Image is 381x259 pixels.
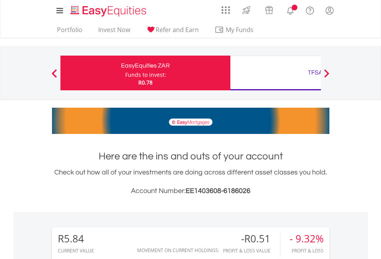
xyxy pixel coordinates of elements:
img: EasyEquities_Logo.png [69,5,149,17]
img: grid-menu-icon.svg [222,6,230,14]
a: Refer and Earn [143,26,202,38]
button: Next [319,73,334,81]
img: thrive-v2.svg [240,4,253,16]
div: Movement on Current Holdings: [137,248,219,253]
a: Home page [67,2,149,17]
img: EasyMortage Promotion Banner [52,108,329,134]
div: Funds to invest: [125,71,166,79]
div: CURRENT VALUE [58,248,94,253]
div: Check out how all of your investments are doing across different asset classes you hold. [52,167,329,196]
div: Profit & Loss Value [223,248,280,253]
div: R5.84 [58,233,94,244]
span: My Funds [215,25,265,35]
div: EasyEquities ZAR [65,60,226,71]
a: My Profile [320,2,339,19]
a: Invest Now [95,26,133,38]
h1: Here are the ins and outs of your account [52,149,329,163]
div: -R0.51 [223,233,280,244]
div: - 9.32% [290,233,324,244]
a: AppsGrid [217,2,235,14]
a: FAQ's and Support [300,2,320,17]
a: Vouchers [258,2,280,16]
a: Notifications [280,2,300,17]
span: R0.78 [138,79,153,86]
span: EE1403608-6186026 [186,187,250,195]
a: Portfolio [54,26,86,38]
img: vouchers-v2.svg [263,4,275,16]
h3: Account Number: [52,186,329,196]
div: Profit & Loss [290,248,324,253]
span: Refer and Earn [156,25,199,34]
button: Previous [47,73,62,81]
